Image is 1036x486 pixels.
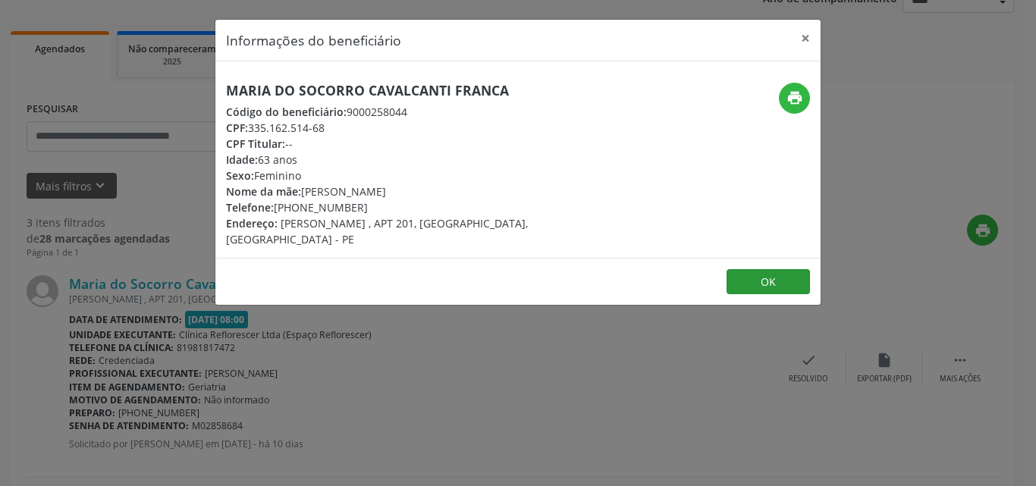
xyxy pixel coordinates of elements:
h5: Maria do Socorro Cavalcanti Franca [226,83,608,99]
div: 9000258044 [226,104,608,120]
span: Idade: [226,152,258,167]
span: CPF Titular: [226,136,285,151]
div: [PHONE_NUMBER] [226,199,608,215]
button: print [779,83,810,114]
span: [PERSON_NAME] , APT 201, [GEOGRAPHIC_DATA], [GEOGRAPHIC_DATA] - PE [226,216,528,246]
div: -- [226,136,608,152]
span: Sexo: [226,168,254,183]
h5: Informações do beneficiário [226,30,401,50]
span: Telefone: [226,200,274,215]
button: OK [727,269,810,295]
span: Nome da mãe: [226,184,301,199]
div: Feminino [226,168,608,183]
span: Código do beneficiário: [226,105,347,119]
div: 335.162.514-68 [226,120,608,136]
span: Endereço: [226,216,278,230]
span: CPF: [226,121,248,135]
i: print [786,89,803,106]
div: [PERSON_NAME] [226,183,608,199]
button: Close [790,20,821,57]
div: 63 anos [226,152,608,168]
